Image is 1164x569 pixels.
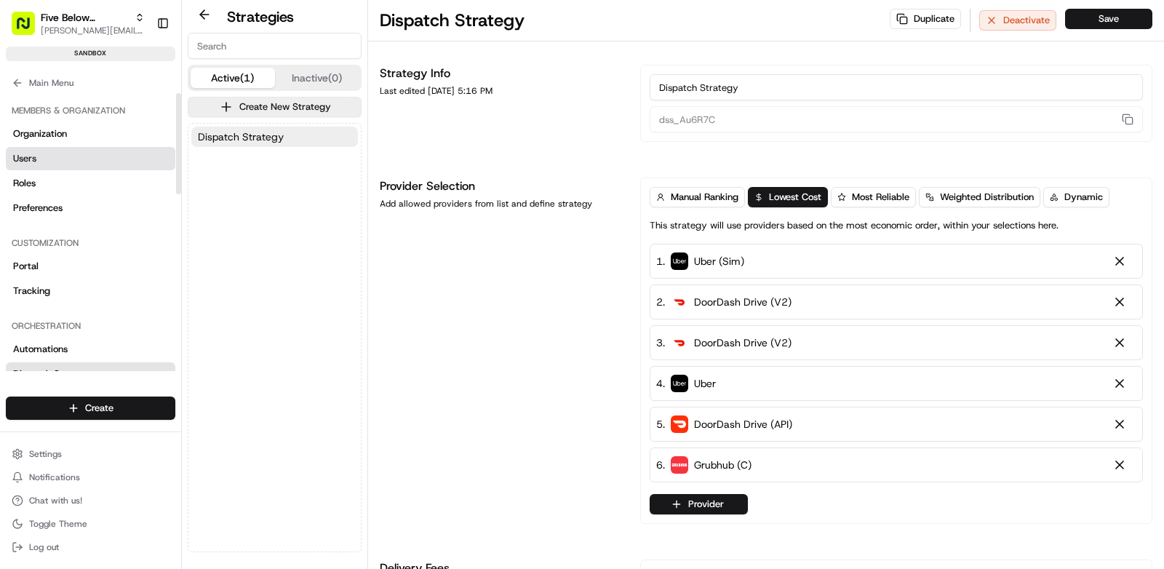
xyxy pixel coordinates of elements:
button: [PERSON_NAME][EMAIL_ADDRESS][DOMAIN_NAME] [41,25,145,36]
span: DoorDash Drive (API) [694,417,792,431]
div: 3 . [656,335,792,351]
span: DoorDash Drive (V2) [694,295,792,309]
a: Roles [6,172,175,195]
h1: Provider Selection [380,178,623,195]
span: Users [13,152,36,165]
span: Uber [694,376,716,391]
a: Powered byPylon [103,245,176,257]
span: Pylon [145,246,176,257]
input: Search [188,33,362,59]
a: Organization [6,122,175,146]
div: sandbox [6,47,175,61]
span: Knowledge Base [29,210,111,225]
button: Main Menu [6,73,175,93]
button: Five Below Sandbox [41,10,129,25]
button: Toggle Theme [6,514,175,534]
div: Orchestration [6,314,175,338]
span: Log out [29,541,59,553]
span: Manual Ranking [671,191,738,204]
span: Portal [13,260,39,273]
span: Dispatch Strategy [198,130,284,144]
button: Five Below Sandbox[PERSON_NAME][EMAIL_ADDRESS][DOMAIN_NAME] [6,6,151,41]
img: uber-new-logo.jpeg [671,252,688,270]
button: Most Reliable [831,187,916,207]
img: 1736555255976-a54dd68f-1ca7-489b-9aae-adbdc363a1c4 [15,138,41,164]
div: 2 . [656,294,792,310]
h1: Dispatch Strategy [380,9,525,32]
span: API Documentation [137,210,234,225]
a: Dispatch Strategy [6,362,175,386]
button: Provider [650,494,748,514]
span: Uber (Sim) [694,254,744,268]
img: 5e692f75ce7d37001a5d71f1 [671,456,688,474]
div: 1 . [656,253,744,269]
button: Notifications [6,467,175,488]
p: This strategy will use providers based on the most economic order, within your selections here. [650,219,1059,232]
img: doordash_logo_v2.png [671,334,688,351]
div: Last edited [DATE] 5:16 PM [380,85,623,97]
span: Create [85,402,113,415]
button: Save [1065,9,1152,29]
span: DoorDash Drive (V2) [694,335,792,350]
div: 5 . [656,416,792,432]
span: Dispatch Strategy [13,367,92,381]
a: Users [6,147,175,170]
input: Clear [38,93,240,108]
span: Weighted Distribution [940,191,1034,204]
h1: Strategy Info [380,65,623,82]
button: Create New Strategy [188,97,362,117]
div: 💻 [123,212,135,223]
h2: Strategies [227,7,294,27]
div: 6 . [656,457,752,473]
a: Preferences [6,196,175,220]
a: 📗Knowledge Base [9,204,117,231]
button: Duplicate [890,9,961,29]
span: Tracking [13,284,50,298]
button: Active (1) [191,68,275,88]
button: Log out [6,537,175,557]
img: Nash [15,14,44,43]
span: Preferences [13,202,63,215]
div: 4 . [656,375,716,391]
a: Portal [6,255,175,278]
span: Roles [13,177,36,190]
a: 💻API Documentation [117,204,239,231]
span: Dynamic [1064,191,1103,204]
button: Weighted Distribution [919,187,1040,207]
button: Settings [6,444,175,464]
button: Start new chat [247,143,265,160]
div: Start new chat [49,138,239,153]
span: Grubhub (C) [694,458,752,472]
img: uber-new-logo.jpeg [671,375,688,392]
span: Lowest Cost [769,191,821,204]
button: Lowest Cost [748,187,828,207]
button: Dispatch Strategy [191,127,358,147]
button: Dynamic [1043,187,1109,207]
span: Most Reliable [852,191,909,204]
span: Main Menu [29,77,73,89]
button: Manual Ranking [650,187,745,207]
div: Members & Organization [6,99,175,122]
p: Welcome 👋 [15,57,265,81]
a: Automations [6,338,175,361]
img: doordash_logo_v2.png [671,293,688,311]
button: Inactive (0) [275,68,359,88]
span: Settings [29,448,62,460]
span: Notifications [29,471,80,483]
div: Add allowed providers from list and define strategy [380,198,623,210]
span: Chat with us! [29,495,82,506]
span: Organization [13,127,67,140]
div: Customization [6,231,175,255]
span: Automations [13,343,68,356]
button: Chat with us! [6,490,175,511]
button: Create [6,397,175,420]
div: 📗 [15,212,26,223]
button: Deactivate [979,10,1056,31]
div: We're available if you need us! [49,153,184,164]
a: Tracking [6,279,175,303]
img: doordash_logo_red.png [671,415,688,433]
